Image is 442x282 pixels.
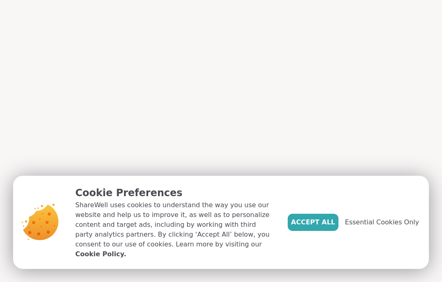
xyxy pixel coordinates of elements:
button: Accept All [288,214,338,231]
a: Cookie Policy. [75,249,126,259]
p: Cookie Preferences [75,186,275,200]
span: Accept All [291,217,335,227]
span: Essential Cookies Only [345,217,419,227]
p: ShareWell uses cookies to understand the way you use our website and help us to improve it, as we... [75,200,275,259]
